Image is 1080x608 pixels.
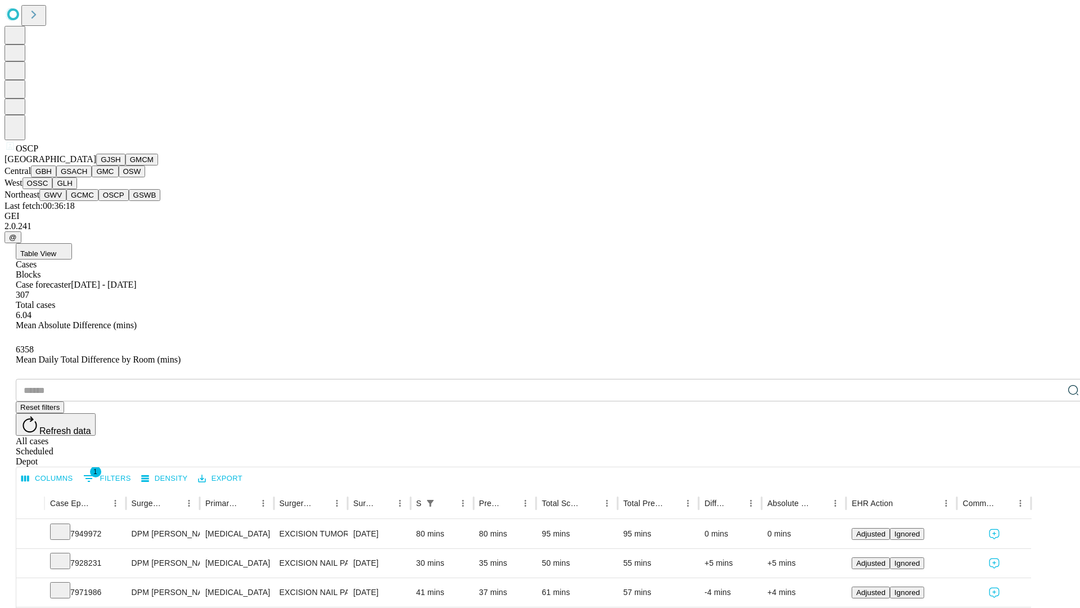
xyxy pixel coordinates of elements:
[767,520,840,548] div: 0 mins
[767,578,840,607] div: +4 mins
[22,177,53,189] button: OSSC
[422,495,438,511] button: Show filters
[353,549,405,578] div: [DATE]
[313,495,329,511] button: Sort
[92,495,107,511] button: Sort
[439,495,455,511] button: Sort
[50,499,91,508] div: Case Epic Id
[856,588,885,597] span: Adjusted
[132,578,194,607] div: DPM [PERSON_NAME] [PERSON_NAME]
[353,520,405,548] div: [DATE]
[129,189,161,201] button: GSWB
[4,231,21,243] button: @
[502,495,517,511] button: Sort
[416,499,421,508] div: Scheduled In Room Duration
[19,470,76,488] button: Select columns
[280,520,342,548] div: EXCISION TUMOR FOOT DEEP
[22,525,39,544] button: Expand
[353,499,375,508] div: Surgery Date
[280,578,342,607] div: EXCISION NAIL PARTIAL OR COMPLETE INGROWN
[455,495,471,511] button: Menu
[812,495,827,511] button: Sort
[20,249,56,258] span: Table View
[852,557,890,569] button: Adjusted
[623,578,694,607] div: 57 mins
[80,470,134,488] button: Show filters
[50,578,120,607] div: 7971986
[181,495,197,511] button: Menu
[727,495,743,511] button: Sort
[542,549,612,578] div: 50 mins
[353,578,405,607] div: [DATE]
[16,300,55,310] span: Total cases
[92,166,118,177] button: GMC
[704,499,726,508] div: Difference
[583,495,599,511] button: Sort
[16,310,31,320] span: 6.04
[240,495,255,511] button: Sort
[280,499,312,508] div: Surgery Name
[205,578,268,607] div: [MEDICAL_DATA]
[517,495,533,511] button: Menu
[852,499,893,508] div: EHR Action
[392,495,408,511] button: Menu
[623,549,694,578] div: 55 mins
[704,578,756,607] div: -4 mins
[743,495,759,511] button: Menu
[39,426,91,436] span: Refresh data
[280,549,342,578] div: EXCISION NAIL PARTIAL OR COMPLETE INGROWN
[138,470,191,488] button: Density
[125,154,158,166] button: GMCM
[704,520,756,548] div: 0 mins
[938,495,954,511] button: Menu
[16,413,96,436] button: Refresh data
[98,189,129,201] button: OSCP
[52,177,76,189] button: GLH
[680,495,696,511] button: Menu
[66,189,98,201] button: GCMC
[20,403,60,412] span: Reset filters
[205,520,268,548] div: [MEDICAL_DATA]
[4,178,22,187] span: West
[890,528,924,540] button: Ignored
[890,557,924,569] button: Ignored
[96,154,125,166] button: GJSH
[623,499,664,508] div: Total Predicted Duration
[894,588,920,597] span: Ignored
[205,499,238,508] div: Primary Service
[479,520,531,548] div: 80 mins
[165,495,181,511] button: Sort
[4,190,39,199] span: Northeast
[71,280,136,289] span: [DATE] - [DATE]
[894,495,910,511] button: Sort
[329,495,345,511] button: Menu
[4,211,1075,221] div: GEI
[704,549,756,578] div: +5 mins
[9,233,17,242] span: @
[479,549,531,578] div: 35 mins
[623,520,694,548] div: 95 mins
[1012,495,1028,511] button: Menu
[255,495,271,511] button: Menu
[16,144,38,153] span: OSCP
[416,578,468,607] div: 41 mins
[962,499,995,508] div: Comments
[22,554,39,574] button: Expand
[4,166,31,176] span: Central
[56,166,92,177] button: GSACH
[416,520,468,548] div: 80 mins
[767,499,811,508] div: Absolute Difference
[205,549,268,578] div: [MEDICAL_DATA]
[4,221,1075,231] div: 2.0.241
[890,587,924,598] button: Ignored
[599,495,615,511] button: Menu
[894,530,920,538] span: Ignored
[852,587,890,598] button: Adjusted
[16,355,181,364] span: Mean Daily Total Difference by Room (mins)
[16,280,71,289] span: Case forecaster
[31,166,56,177] button: GBH
[132,499,164,508] div: Surgeon Name
[422,495,438,511] div: 1 active filter
[50,520,120,548] div: 7949972
[4,154,96,164] span: [GEOGRAPHIC_DATA]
